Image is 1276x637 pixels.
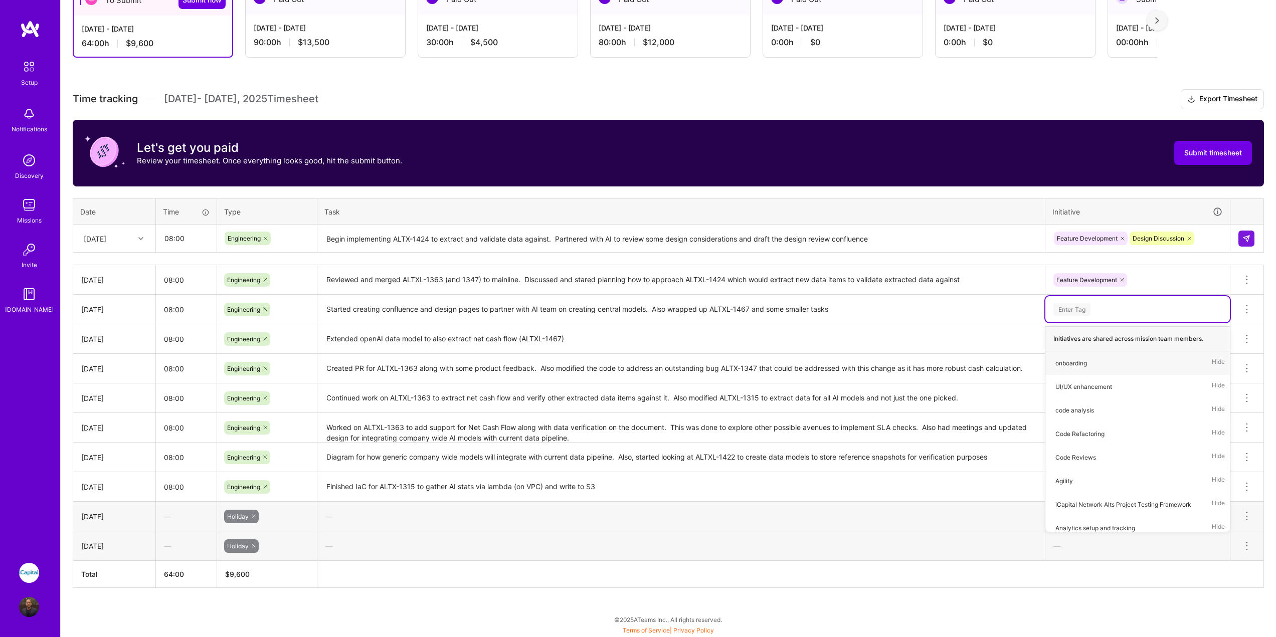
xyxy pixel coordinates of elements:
[1055,523,1135,533] div: Analytics setup and tracking
[673,626,714,634] a: Privacy Policy
[81,363,147,374] div: [DATE]
[138,236,143,241] i: icon Chevron
[15,170,44,181] div: Discovery
[317,503,1045,530] div: —
[643,37,674,48] span: $12,000
[217,198,317,225] th: Type
[227,365,260,372] span: Engineering
[156,503,217,530] div: —
[164,93,318,105] span: [DATE] - [DATE] , 2025 Timesheet
[12,124,47,134] div: Notifications
[623,626,714,634] span: |
[126,38,153,49] span: $9,600
[227,542,249,550] span: Holiday
[156,474,217,500] input: HH:MM
[227,306,260,313] span: Engineering
[254,37,397,48] div: 90:00 h
[1055,381,1112,392] div: UI/UX enhancement
[19,195,39,215] img: teamwork
[156,326,217,352] input: HH:MM
[156,414,217,441] input: HH:MM
[771,23,915,33] div: [DATE] - [DATE]
[599,37,742,48] div: 80:00 h
[298,37,329,48] span: $13,500
[19,56,40,77] img: setup
[17,597,42,617] a: User Avatar
[1212,451,1225,464] span: Hide
[81,541,147,551] div: [DATE]
[1055,358,1087,368] div: onboarding
[17,563,42,583] a: iCapital: Building an Alternative Investment Marketplace
[318,325,1044,353] textarea: Extended openAI data model to also extract net cash flow (ALTXL-1467)
[20,20,40,38] img: logo
[318,266,1044,294] textarea: Reviewed and merged ALTXL-1363 (and 1347) to mainline. Discussed and stared planning how to appro...
[1055,429,1105,439] div: Code Refactoring
[944,37,1087,48] div: 0:00 h
[1055,405,1094,415] div: code analysis
[1181,89,1264,109] button: Export Timesheet
[19,104,39,124] img: bell
[1057,235,1118,242] span: Feature Development
[318,384,1044,412] textarea: Continued work on ALTXL-1363 to extract net cash flow and verify other extracted data items again...
[227,454,260,461] span: Engineering
[1045,533,1230,559] div: —
[156,533,217,559] div: —
[1055,499,1191,510] div: iCapital Network Alts Project Testing Framework
[81,393,147,403] div: [DATE]
[318,296,1044,323] textarea: Started creating confluence and design pages to partner with AI team on creating central models. ...
[1242,235,1250,243] img: Submit
[318,444,1044,471] textarea: Diagram for how generic company wide models will integrate with current data pipeline. Also, star...
[19,597,39,617] img: User Avatar
[137,140,402,155] h3: Let's get you paid
[254,23,397,33] div: [DATE] - [DATE]
[73,93,138,105] span: Time tracking
[1174,141,1252,165] button: Submit timesheet
[771,37,915,48] div: 0:00 h
[810,37,820,48] span: $0
[1212,403,1225,417] span: Hide
[137,155,402,166] p: Review your timesheet. Once everything looks good, hit the submit button.
[1184,148,1242,158] span: Submit timesheet
[156,355,217,382] input: HH:MM
[944,23,1087,33] div: [DATE] - [DATE]
[1055,452,1096,463] div: Code Reviews
[60,607,1276,632] div: © 2025 ATeams Inc., All rights reserved.
[156,225,216,252] input: HH:MM
[1045,326,1230,351] div: Initiatives are shared across mission team members.
[156,385,217,411] input: HH:MM
[1212,427,1225,441] span: Hide
[156,561,217,588] th: 64:00
[81,275,147,285] div: [DATE]
[227,394,260,402] span: Engineering
[426,37,570,48] div: 30:00 h
[73,198,156,225] th: Date
[318,226,1044,252] textarea: Begin implementing ALTX-1424 to extract and validate data against. Partnered with AI to review so...
[81,511,147,522] div: [DATE]
[426,23,570,33] div: [DATE] - [DATE]
[163,206,210,217] div: Time
[225,570,250,578] span: $ 9,600
[317,198,1045,225] th: Task
[318,355,1044,382] textarea: Created PR for ALTXL-1363 along with some product feedback. Also modified the code to address an ...
[5,304,54,315] div: [DOMAIN_NAME]
[82,24,224,34] div: [DATE] - [DATE]
[1212,380,1225,393] span: Hide
[318,414,1044,442] textarea: Worked on ALTXL-1363 to add support for Net Cash Flow along with data verification on the documen...
[22,260,37,270] div: Invite
[85,132,125,172] img: coin
[81,422,147,433] div: [DATE]
[1056,276,1117,284] span: Feature Development
[1187,94,1195,105] i: icon Download
[19,284,39,304] img: guide book
[1212,474,1225,488] span: Hide
[156,267,217,293] input: HH:MM
[1055,476,1073,486] div: Agility
[21,77,38,88] div: Setup
[1116,23,1259,33] div: [DATE] - [DATE]
[623,626,670,634] a: Terms of Service
[73,561,156,588] th: Total
[227,335,260,343] span: Engineering
[81,334,147,344] div: [DATE]
[156,444,217,471] input: HH:MM
[19,563,39,583] img: iCapital: Building an Alternative Investment Marketplace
